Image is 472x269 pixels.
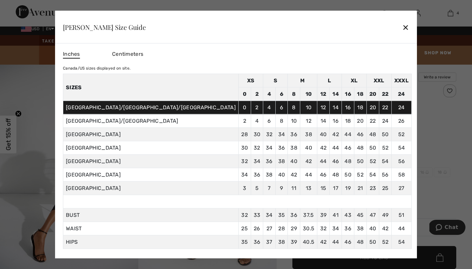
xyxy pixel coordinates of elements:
td: 32 [263,128,276,141]
td: XXL [366,74,391,87]
td: 22 [379,87,392,101]
td: 12 [317,87,330,101]
td: 14 [317,114,330,128]
span: 50 [369,239,376,245]
td: 38 [300,128,317,141]
span: 47 [370,212,376,218]
span: 32 [241,212,248,218]
td: 22 [379,101,392,114]
td: 54 [366,168,379,181]
td: 50 [379,128,392,141]
td: 50 [366,141,379,155]
span: 43 [344,212,351,218]
td: 38 [275,155,288,168]
td: XL [342,74,366,87]
td: 54 [391,141,411,155]
td: [GEOGRAPHIC_DATA] [63,168,238,181]
td: 18 [354,87,366,101]
td: XS [238,74,263,87]
td: 23 [366,181,379,195]
td: 44 [317,155,330,168]
td: 32 [251,141,263,155]
span: 41 [333,212,339,218]
td: 58 [391,168,411,181]
td: 40 [317,128,330,141]
td: 56 [379,168,392,181]
span: 49 [382,212,389,218]
td: 19 [342,181,354,195]
td: 38 [288,141,300,155]
td: 2 [251,101,263,114]
span: 51 [399,212,404,218]
span: 30.5 [303,225,314,232]
td: [GEOGRAPHIC_DATA] [63,155,238,168]
td: 2 [251,87,263,101]
td: 42 [300,155,317,168]
td: 25 [379,181,392,195]
span: 48 [357,239,364,245]
td: 56 [391,155,411,168]
td: 22 [366,114,379,128]
td: 32 [238,155,251,168]
span: Inches [63,50,80,59]
td: 12 [300,114,317,128]
td: 46 [342,141,354,155]
td: 40 [288,155,300,168]
span: 39 [291,239,297,245]
td: 36 [263,155,276,168]
td: 50 [342,168,354,181]
td: 48 [329,168,342,181]
span: 44 [398,225,405,232]
td: 34 [275,128,288,141]
td: 20 [354,114,366,128]
td: 8 [275,114,288,128]
td: WAIST [63,222,238,235]
td: 52 [391,128,411,141]
td: 4 [263,101,276,114]
td: [GEOGRAPHIC_DATA]/[GEOGRAPHIC_DATA] [63,114,238,128]
span: 39 [320,212,327,218]
td: 6 [275,87,288,101]
td: 36 [288,128,300,141]
td: 10 [288,114,300,128]
td: 28 [238,128,251,141]
span: 32 [320,225,327,232]
td: XXXL [391,74,411,87]
td: 8 [288,87,300,101]
td: 4 [251,114,263,128]
td: 5 [251,181,263,195]
span: 42 [320,239,327,245]
td: 21 [354,181,366,195]
td: 52 [379,141,392,155]
td: 24 [391,87,411,101]
span: 34 [266,212,273,218]
span: 45 [357,212,364,218]
td: M [288,74,317,87]
td: [GEOGRAPHIC_DATA] [63,128,238,141]
span: 33 [254,212,261,218]
td: 16 [329,114,342,128]
td: 48 [366,128,379,141]
td: 30 [238,141,251,155]
td: 42 [317,141,330,155]
td: 20 [366,101,379,114]
td: 36 [251,168,263,181]
td: 54 [379,155,392,168]
td: 30 [251,128,263,141]
td: L [317,74,342,87]
td: 16 [342,101,354,114]
td: 44 [329,141,342,155]
span: 36 [254,239,261,245]
td: 42 [329,128,342,141]
td: 4 [263,87,276,101]
td: 20 [366,87,379,101]
td: 34 [263,141,276,155]
td: 52 [366,155,379,168]
td: 8 [288,101,300,114]
td: [GEOGRAPHIC_DATA]/[GEOGRAPHIC_DATA]/[GEOGRAPHIC_DATA] [63,101,238,114]
td: 11 [288,181,300,195]
span: Centimeters [112,51,143,57]
span: 54 [398,239,405,245]
td: 40 [300,141,317,155]
td: 9 [275,181,288,195]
